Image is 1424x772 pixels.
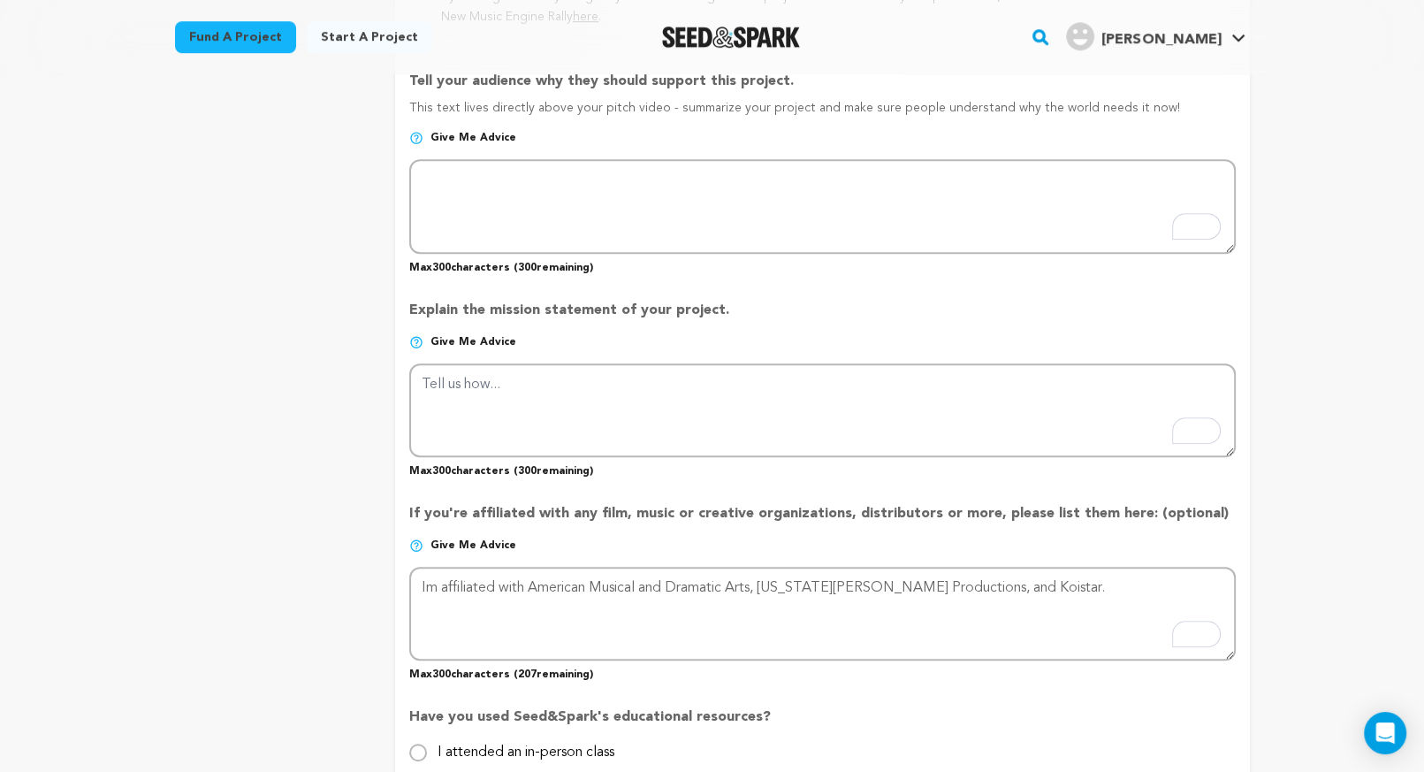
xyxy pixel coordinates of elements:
div: Open Intercom Messenger [1364,712,1406,754]
p: If you're affiliated with any film, music or creative organizations, distributors or more, please... [409,503,1235,539]
span: 300 [518,263,537,273]
a: Start a project [307,21,432,53]
p: This text lives directly above your pitch video - summarize your project and make sure people und... [409,99,1235,131]
textarea: To enrich screen reader interactions, please activate Accessibility in Grammarly extension settings [409,159,1235,253]
span: [PERSON_NAME] [1101,33,1221,47]
span: Give me advice [430,539,516,553]
label: I attended an in-person class [438,731,614,760]
span: 300 [432,669,451,680]
span: Give me advice [430,335,516,349]
span: 300 [432,466,451,477]
span: 300 [518,466,537,477]
div: Ashley V.'s Profile [1066,22,1221,50]
a: Fund a project [175,21,296,53]
img: help-circle.svg [409,539,423,553]
a: Seed&Spark Homepage [662,27,801,48]
span: Give me advice [430,131,516,145]
img: Seed&Spark Logo Dark Mode [662,27,801,48]
img: user.png [1066,22,1094,50]
span: 207 [518,669,537,680]
p: Max characters ( remaining) [409,457,1235,478]
textarea: To enrich screen reader interactions, please activate Accessibility in Grammarly extension settings [409,363,1235,457]
p: Tell your audience why they should support this project. [409,71,1235,99]
p: Have you used Seed&Spark's educational resources? [409,707,1235,742]
p: Max characters ( remaining) [409,254,1235,275]
img: help-circle.svg [409,131,423,145]
p: Explain the mission statement of your project. [409,300,1235,335]
p: Max characters ( remaining) [409,661,1235,682]
a: Ashley V.'s Profile [1062,19,1249,50]
textarea: To enrich screen reader interactions, please activate Accessibility in Grammarly extension settings [409,567,1235,661]
img: help-circle.svg [409,335,423,349]
span: Ashley V.'s Profile [1062,19,1249,56]
span: 300 [432,263,451,273]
